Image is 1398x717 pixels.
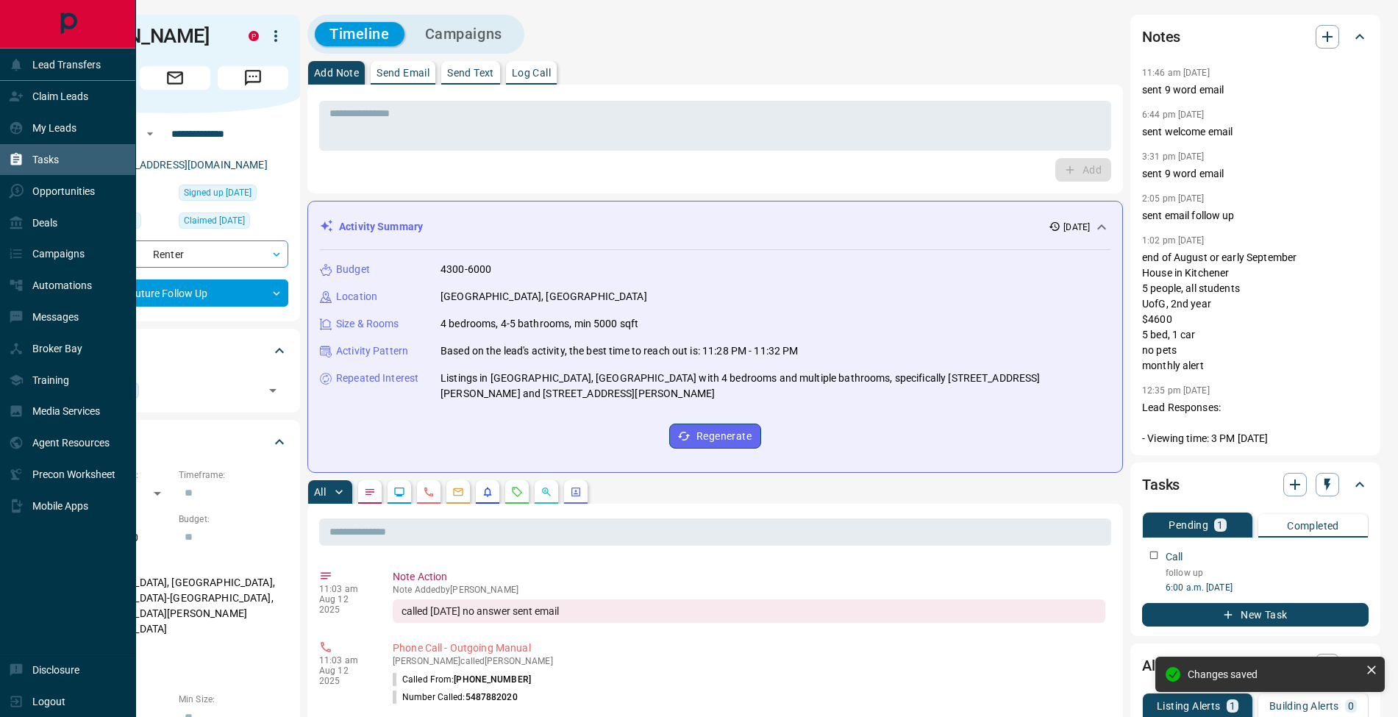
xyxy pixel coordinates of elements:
p: 1 [1230,701,1235,711]
p: follow up [1166,566,1369,579]
svg: Opportunities [541,486,552,498]
p: Min Size: [179,693,288,706]
svg: Requests [511,486,523,498]
span: 5487882020 [466,692,518,702]
p: Budget [336,262,370,277]
p: Note Action [393,569,1105,585]
span: Email [140,66,210,90]
button: Open [141,125,159,143]
div: Tags [62,333,288,368]
svg: Calls [423,486,435,498]
button: Regenerate [669,424,761,449]
div: Renter [62,240,288,268]
div: Tasks [1142,467,1369,502]
svg: Agent Actions [570,486,582,498]
p: Activity Pattern [336,343,408,359]
p: Note Added by [PERSON_NAME] [393,585,1105,595]
p: 11:46 am [DATE] [1142,68,1210,78]
p: [GEOGRAPHIC_DATA], [GEOGRAPHIC_DATA], [GEOGRAPHIC_DATA]-[GEOGRAPHIC_DATA], [GEOGRAPHIC_DATA][PERS... [62,571,288,641]
p: sent 9 word email [1142,82,1369,98]
p: Areas Searched: [62,557,288,571]
p: sent email follow up [1142,208,1369,224]
h1: [PERSON_NAME] [62,24,227,48]
p: Location [336,289,377,304]
h2: Alerts [1142,654,1180,677]
p: Activity Summary [339,219,423,235]
p: [PERSON_NAME] called [PERSON_NAME] [393,656,1105,666]
p: sent welcome email [1142,124,1369,140]
p: Called From: [393,673,531,686]
p: Send Email [377,68,429,78]
span: Claimed [DATE] [184,213,245,228]
p: Call [1166,549,1183,565]
div: Changes saved [1188,668,1360,680]
p: Add Note [314,68,359,78]
p: 1:02 pm [DATE] [1142,235,1205,246]
p: Aug 12 2025 [319,666,371,686]
button: Campaigns [410,22,517,46]
button: Open [263,380,283,401]
p: Building Alerts [1269,701,1339,711]
p: [GEOGRAPHIC_DATA], [GEOGRAPHIC_DATA] [441,289,647,304]
p: end of August or early September House in Kitchener 5 people, all students UofG, 2nd year $4600 5... [1142,250,1369,374]
div: Alerts [1142,648,1369,683]
span: Signed up [DATE] [184,185,252,200]
p: 4300-6000 [441,262,491,277]
p: Based on the lead's activity, the best time to reach out is: 11:28 PM - 11:32 PM [441,343,799,359]
p: [DATE] [1063,221,1090,234]
div: Wed Oct 23 2024 [179,213,288,233]
h2: Tasks [1142,473,1180,496]
p: 0 [1348,701,1354,711]
p: 12:35 pm [DATE] [1142,385,1210,396]
p: 4 bedrooms, 4-5 bathrooms, min 5000 sqft [441,316,638,332]
button: New Task [1142,603,1369,627]
p: 6:44 pm [DATE] [1142,110,1205,120]
p: Aug 12 2025 [319,594,371,615]
p: Lead Responses: - Viewing time: 3 PM [DATE] - Maximum budget: $4500 - Move-in date: Next Septembe... [1142,400,1369,539]
svg: Notes [364,486,376,498]
svg: Lead Browsing Activity [393,486,405,498]
span: [PHONE_NUMBER] [454,674,531,685]
a: [EMAIL_ADDRESS][DOMAIN_NAME] [101,159,268,171]
p: 2:05 pm [DATE] [1142,193,1205,204]
p: Listings in [GEOGRAPHIC_DATA], [GEOGRAPHIC_DATA] with 4 bedrooms and multiple bathrooms, specific... [441,371,1110,402]
p: Budget: [179,513,288,526]
p: Send Text [447,68,494,78]
p: sent 9 word email [1142,166,1369,182]
div: Future Follow Up [62,279,288,307]
div: Activity Summary[DATE] [320,213,1110,240]
p: Size & Rooms [336,316,399,332]
p: All [314,487,326,497]
p: Listing Alerts [1157,701,1221,711]
p: 11:03 am [319,584,371,594]
div: Criteria [62,424,288,460]
p: Completed [1287,521,1339,531]
div: called [DATE] no answer sent email [393,599,1105,623]
p: Repeated Interest [336,371,418,386]
p: 6:00 a.m. [DATE] [1166,581,1369,594]
p: Motivation: [62,649,288,662]
div: Notes [1142,19,1369,54]
p: 3:31 pm [DATE] [1142,151,1205,162]
div: Wed Oct 16 2024 [179,185,288,205]
button: Timeline [315,22,404,46]
h2: Notes [1142,25,1180,49]
svg: Emails [452,486,464,498]
p: Log Call [512,68,551,78]
p: Number Called: [393,691,518,704]
svg: Listing Alerts [482,486,493,498]
span: Message [218,66,288,90]
div: property.ca [249,31,259,41]
p: Timeframe: [179,468,288,482]
p: 1 [1217,520,1223,530]
p: Pending [1169,520,1208,530]
p: Phone Call - Outgoing Manual [393,641,1105,656]
p: 11:03 am [319,655,371,666]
